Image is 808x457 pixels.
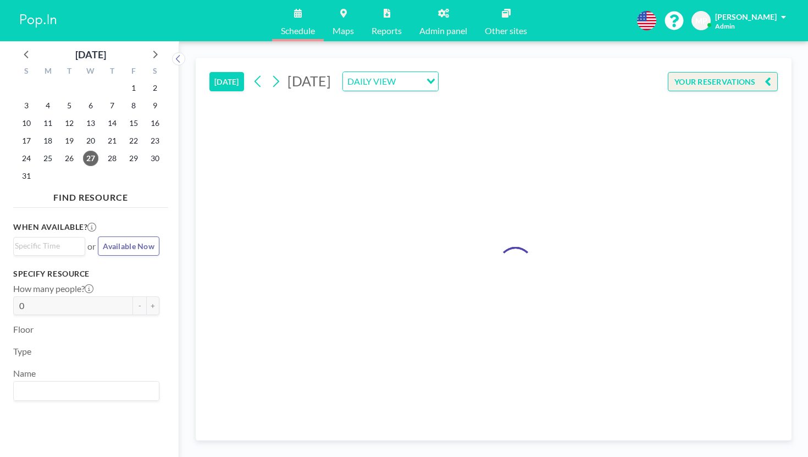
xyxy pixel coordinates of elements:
button: YOUR RESERVATIONS [668,72,778,91]
label: Floor [13,324,34,335]
span: Tuesday, August 19, 2025 [62,133,77,148]
div: F [123,65,144,79]
img: organization-logo [18,10,59,32]
h4: FIND RESOURCE [13,188,168,203]
label: Type [13,346,31,357]
label: How many people? [13,283,93,294]
span: Thursday, August 21, 2025 [104,133,120,148]
span: Monday, August 11, 2025 [40,115,56,131]
input: Search for option [15,384,153,398]
span: Sunday, August 10, 2025 [19,115,34,131]
span: Friday, August 8, 2025 [126,98,141,113]
span: Sunday, August 17, 2025 [19,133,34,148]
span: [PERSON_NAME] [715,12,777,21]
input: Search for option [399,74,420,89]
span: Wednesday, August 27, 2025 [83,151,98,166]
button: [DATE] [209,72,244,91]
span: Wednesday, August 20, 2025 [83,133,98,148]
span: Saturday, August 9, 2025 [147,98,163,113]
div: M [37,65,59,79]
div: Search for option [14,238,85,254]
div: Search for option [343,72,438,91]
span: Saturday, August 23, 2025 [147,133,163,148]
span: Wednesday, August 6, 2025 [83,98,98,113]
span: Sunday, August 24, 2025 [19,151,34,166]
span: Saturday, August 30, 2025 [147,151,163,166]
span: Sunday, August 31, 2025 [19,168,34,184]
span: Friday, August 15, 2025 [126,115,141,131]
div: W [80,65,102,79]
span: Sunday, August 3, 2025 [19,98,34,113]
div: T [59,65,80,79]
span: Friday, August 29, 2025 [126,151,141,166]
span: [DATE] [287,73,331,89]
span: MP [695,16,707,26]
button: + [146,296,159,315]
span: DAILY VIEW [345,74,398,89]
span: Available Now [103,241,154,251]
span: Admin [715,22,735,30]
div: Search for option [14,382,159,400]
span: Friday, August 22, 2025 [126,133,141,148]
h3: Specify resource [13,269,159,279]
span: or [87,241,96,252]
label: Name [13,368,36,379]
span: Tuesday, August 12, 2025 [62,115,77,131]
span: Thursday, August 14, 2025 [104,115,120,131]
button: Available Now [98,236,159,256]
span: Saturday, August 16, 2025 [147,115,163,131]
span: Monday, August 25, 2025 [40,151,56,166]
span: Tuesday, August 5, 2025 [62,98,77,113]
div: S [144,65,165,79]
span: Thursday, August 28, 2025 [104,151,120,166]
span: Thursday, August 7, 2025 [104,98,120,113]
span: Saturday, August 2, 2025 [147,80,163,96]
span: Tuesday, August 26, 2025 [62,151,77,166]
span: Monday, August 18, 2025 [40,133,56,148]
div: [DATE] [75,47,106,62]
span: Maps [333,26,354,35]
span: Friday, August 1, 2025 [126,80,141,96]
span: Admin panel [419,26,467,35]
span: Monday, August 4, 2025 [40,98,56,113]
span: Wednesday, August 13, 2025 [83,115,98,131]
div: S [16,65,37,79]
span: Other sites [485,26,527,35]
span: Schedule [281,26,315,35]
button: - [133,296,146,315]
div: T [101,65,123,79]
input: Search for option [15,240,79,252]
span: Reports [372,26,402,35]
